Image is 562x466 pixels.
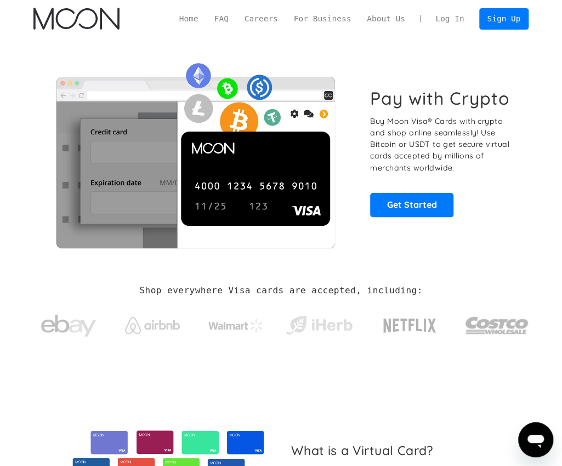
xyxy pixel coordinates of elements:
[236,13,286,25] a: Careers
[33,56,357,248] img: Moon Cards let you spend your crypto anywhere Visa is accepted.
[370,88,509,109] h1: Pay with Crypto
[41,309,96,343] img: ebay
[286,13,359,25] a: For Business
[382,312,437,339] img: Netflix
[284,302,354,343] a: iHerb
[201,308,271,338] a: Walmart
[368,301,452,345] a: Netflix
[518,422,553,457] iframe: Button to launch messaging window
[428,9,472,30] a: Log In
[33,298,104,349] a: ebay
[171,13,206,25] a: Home
[370,116,518,174] p: Buy Moon Visa® Cards with crypto and shop online seamlessly! Use Bitcoin or USDT to get secure vi...
[125,317,180,334] img: Airbnb
[33,8,119,30] a: home
[117,306,188,339] a: Airbnb
[465,297,528,349] a: Costco
[359,13,413,25] a: About Us
[206,13,236,25] a: FAQ
[284,313,354,338] img: iHerb
[479,8,529,30] a: Sign Up
[33,8,119,30] img: Moon Logo
[465,308,528,343] img: Costco
[370,193,453,217] a: Get Started
[291,443,520,458] h2: What is a Virtual Card?
[208,319,263,332] img: Walmart
[139,285,422,295] h2: Shop everywhere Visa cards are accepted, including:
